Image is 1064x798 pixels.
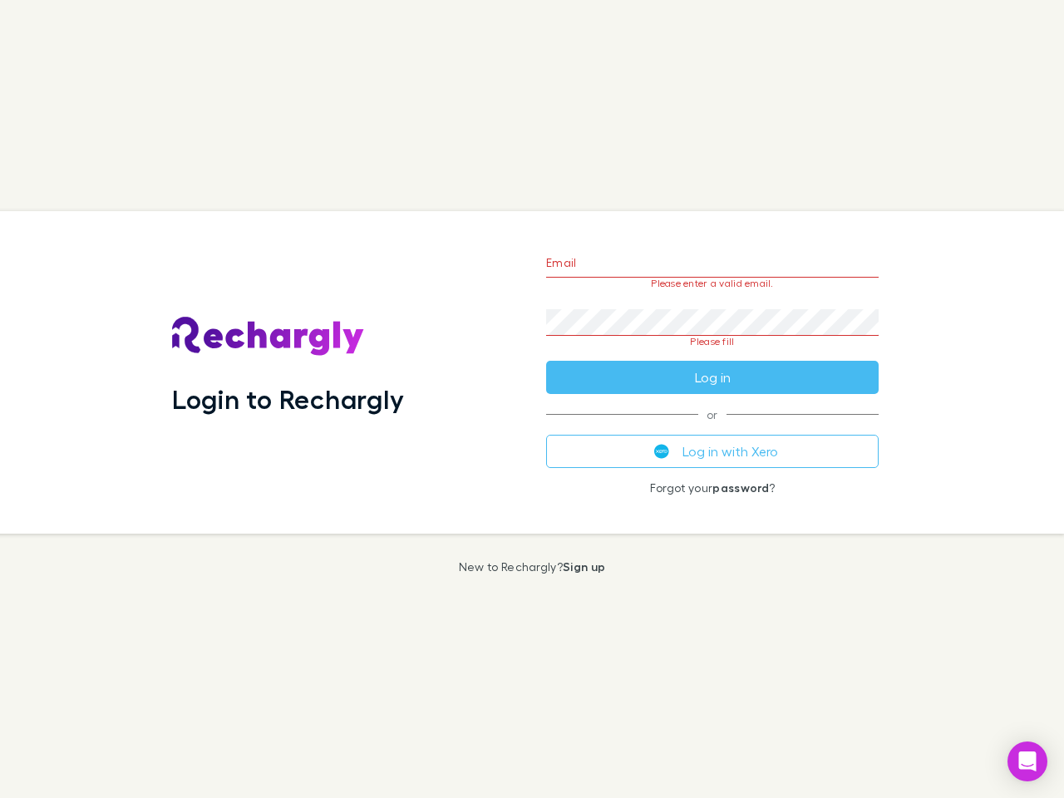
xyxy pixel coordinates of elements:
img: Rechargly's Logo [172,317,365,357]
p: Please enter a valid email. [546,278,879,289]
p: Please fill [546,336,879,347]
button: Log in [546,361,879,394]
img: Xero's logo [654,444,669,459]
p: New to Rechargly? [459,560,606,574]
a: password [712,480,769,495]
button: Log in with Xero [546,435,879,468]
a: Sign up [563,559,605,574]
h1: Login to Rechargly [172,383,404,415]
div: Open Intercom Messenger [1007,741,1047,781]
span: or [546,414,879,415]
p: Forgot your ? [546,481,879,495]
